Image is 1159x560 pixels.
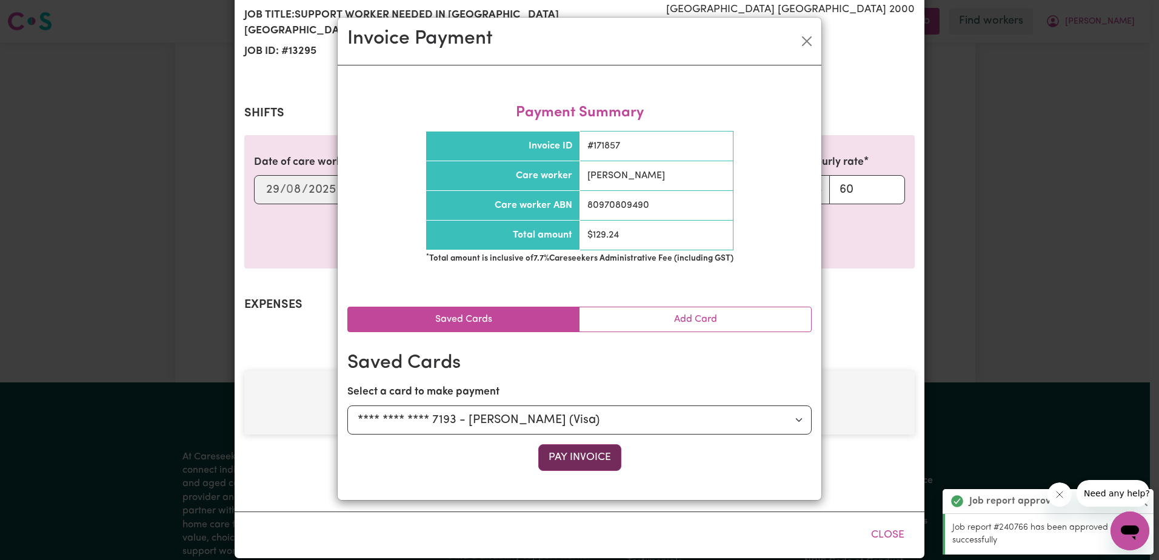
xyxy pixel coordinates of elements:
button: Close [797,32,817,51]
a: Add Card [579,307,811,332]
strong: Job report approved [969,494,1062,508]
h2: Saved Cards [347,352,812,375]
th: Total amount [426,221,580,250]
label: Select a card to make payment [347,384,499,400]
td: $ 129.24 [579,221,733,250]
th: Invoice ID [426,132,580,161]
iframe: Close message [1047,482,1072,507]
td: Total amount is inclusive of 7.7 % Careseekers Administrative Fee (including GST) [426,250,733,268]
button: Pay Invoice [538,444,621,471]
td: # 171857 [579,132,733,161]
th: Care worker ABN [426,191,580,221]
iframe: Message from company [1077,480,1149,507]
h2: Invoice Payment [347,27,493,50]
iframe: Button to launch messaging window [1111,512,1149,550]
th: Care worker [426,161,580,191]
p: Job report #240766 has been approved successfully [952,521,1146,547]
caption: Payment Summary [426,95,733,131]
td: [PERSON_NAME] [579,161,733,191]
span: Need any help? [7,8,73,18]
a: Saved Cards [348,307,579,332]
td: 80970809490 [579,191,733,221]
